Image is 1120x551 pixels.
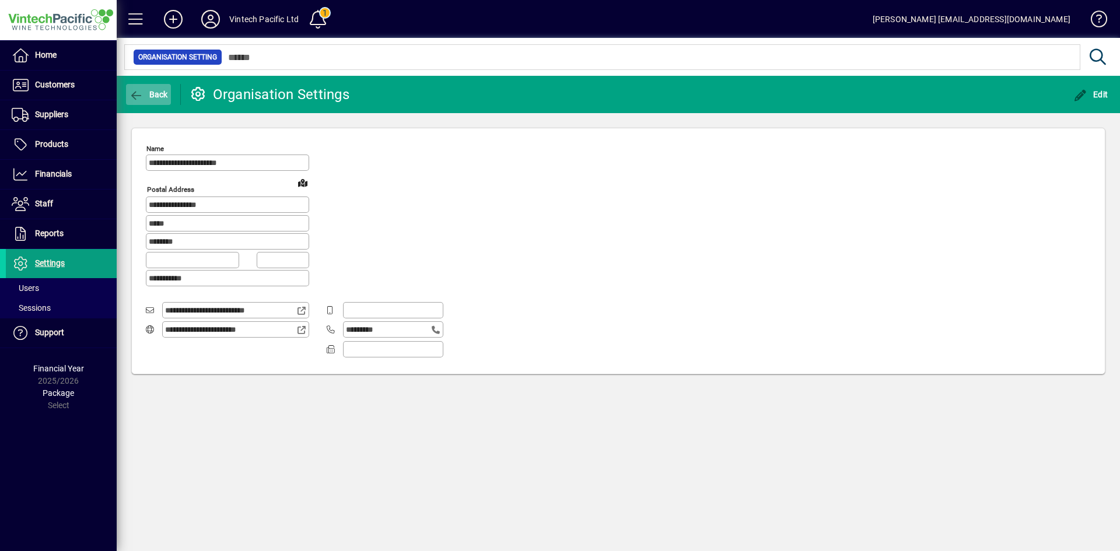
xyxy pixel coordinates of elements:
a: Home [6,41,117,70]
span: Suppliers [35,110,68,119]
a: Support [6,318,117,348]
a: Knowledge Base [1082,2,1105,40]
span: Financials [35,169,72,178]
mat-label: Name [146,145,164,153]
a: Customers [6,71,117,100]
a: Sessions [6,298,117,318]
span: Edit [1073,90,1108,99]
button: Back [126,84,171,105]
span: Financial Year [33,364,84,373]
div: Vintech Pacific Ltd [229,10,299,29]
span: Support [35,328,64,337]
span: Home [35,50,57,59]
app-page-header-button: Back [117,84,181,105]
a: Products [6,130,117,159]
button: Profile [192,9,229,30]
span: Organisation Setting [138,51,217,63]
div: [PERSON_NAME] [EMAIL_ADDRESS][DOMAIN_NAME] [873,10,1070,29]
span: Customers [35,80,75,89]
a: Staff [6,189,117,219]
button: Add [155,9,192,30]
a: Users [6,278,117,298]
span: Settings [35,258,65,268]
span: Back [129,90,168,99]
div: Organisation Settings [190,85,349,104]
span: Sessions [12,303,51,313]
button: Edit [1070,84,1111,105]
span: Package [43,388,74,398]
a: Suppliers [6,100,117,129]
a: View on map [293,173,312,192]
span: Staff [35,199,53,208]
a: Reports [6,219,117,248]
span: Products [35,139,68,149]
span: Users [12,283,39,293]
a: Financials [6,160,117,189]
span: Reports [35,229,64,238]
